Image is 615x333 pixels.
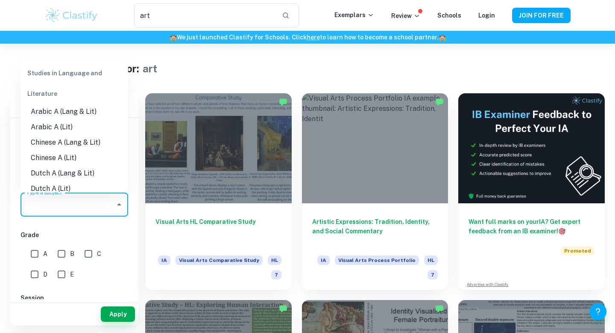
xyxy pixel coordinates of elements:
[424,256,438,265] span: HL
[307,34,320,41] a: here
[20,293,128,303] h6: Session
[20,104,128,119] li: Arabic A (Lang & Lit)
[70,270,74,279] span: E
[158,256,170,265] span: IA
[44,7,99,24] img: Clastify logo
[279,98,287,106] img: Marked
[312,217,438,245] h6: Artistic Expressions: Tradition, Identity, and Social Commentary
[20,63,128,104] div: Studies in Language and Literature
[302,93,448,290] a: Artistic Expressions: Tradition, Identity, and Social CommentaryIAVisual Arts Process PortfolioHL7
[317,256,330,265] span: IA
[279,304,287,313] img: Marked
[437,12,461,19] a: Schools
[20,230,128,240] h6: Grade
[20,135,128,150] li: Chinese A (Lang & Lit)
[155,217,281,245] h6: Visual Arts HL Comparative Study
[428,270,438,279] span: 7
[558,228,565,235] span: 🎯
[469,217,594,236] h6: Want full marks on your IA ? Get expert feedback from an IB examiner!
[512,8,571,23] button: JOIN FOR FREE
[70,249,74,259] span: B
[20,181,128,196] li: Dutch A (Lit)
[439,34,446,41] span: 🏫
[97,249,101,259] span: C
[10,93,138,117] h6: Filter exemplars
[334,10,374,20] p: Exemplars
[458,93,605,290] a: Want full marks on yourIA? Get expert feedback from an IB examiner!PromotedAdvertise with Clastify
[43,270,47,279] span: D
[145,93,292,290] a: Visual Arts HL Comparative StudyIAVisual Arts Comparative StudyHL7
[268,256,281,265] span: HL
[134,3,275,27] input: Search for any exemplars...
[561,246,594,256] span: Promoted
[435,98,444,106] img: Marked
[176,256,263,265] span: Visual Arts Comparative Study
[113,199,125,211] button: Close
[43,249,47,259] span: A
[170,34,177,41] span: 🏫
[467,282,508,288] a: Advertise with Clastify
[589,303,606,320] button: Help and Feedback
[143,61,157,76] h1: art
[20,119,128,135] li: Arabic A (Lit)
[435,304,444,313] img: Marked
[271,270,281,279] span: 7
[2,33,613,42] h6: We just launched Clastify for Schools. Click to learn how to become a school partner.
[20,150,128,166] li: Chinese A (Lit)
[101,306,135,322] button: Apply
[458,93,605,203] img: Thumbnail
[20,166,128,181] li: Dutch A (Lang & Lit)
[335,256,419,265] span: Visual Arts Process Portfolio
[478,12,495,19] a: Login
[391,11,420,21] p: Review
